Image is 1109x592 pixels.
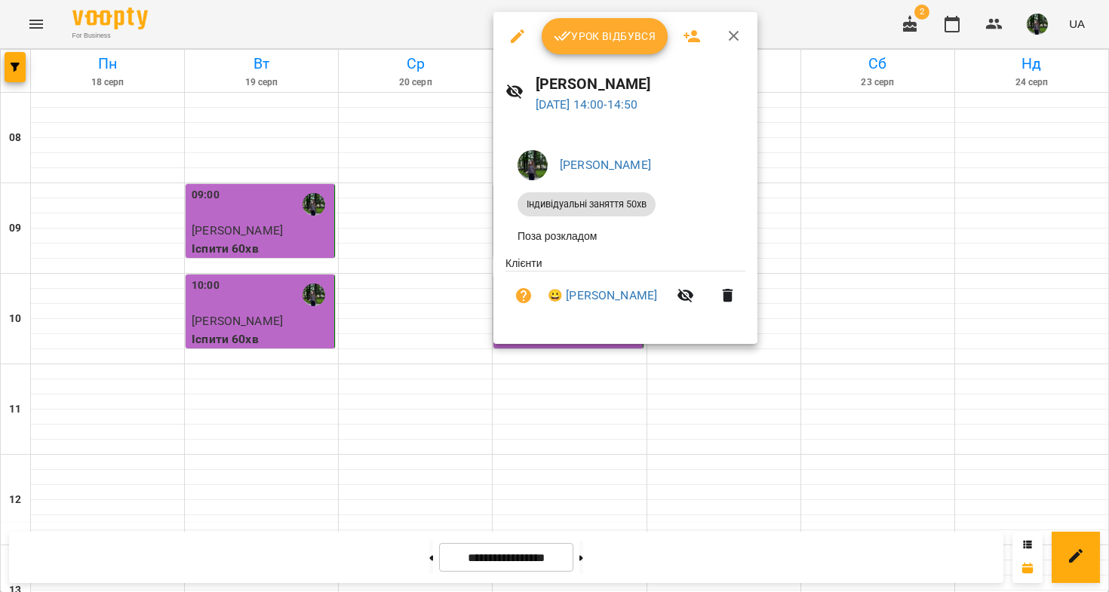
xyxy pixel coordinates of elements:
span: Урок відбувся [554,27,656,45]
li: Поза розкладом [505,222,745,250]
a: [DATE] 14:00-14:50 [536,97,638,112]
button: Урок відбувся [542,18,668,54]
h6: [PERSON_NAME] [536,72,746,96]
button: Візит ще не сплачено. Додати оплату? [505,278,542,314]
span: Індивідуальні заняття 50хв [518,198,656,211]
a: 😀 [PERSON_NAME] [548,287,657,305]
img: 295700936d15feefccb57b2eaa6bd343.jpg [518,150,548,180]
a: [PERSON_NAME] [560,158,651,172]
ul: Клієнти [505,256,745,326]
